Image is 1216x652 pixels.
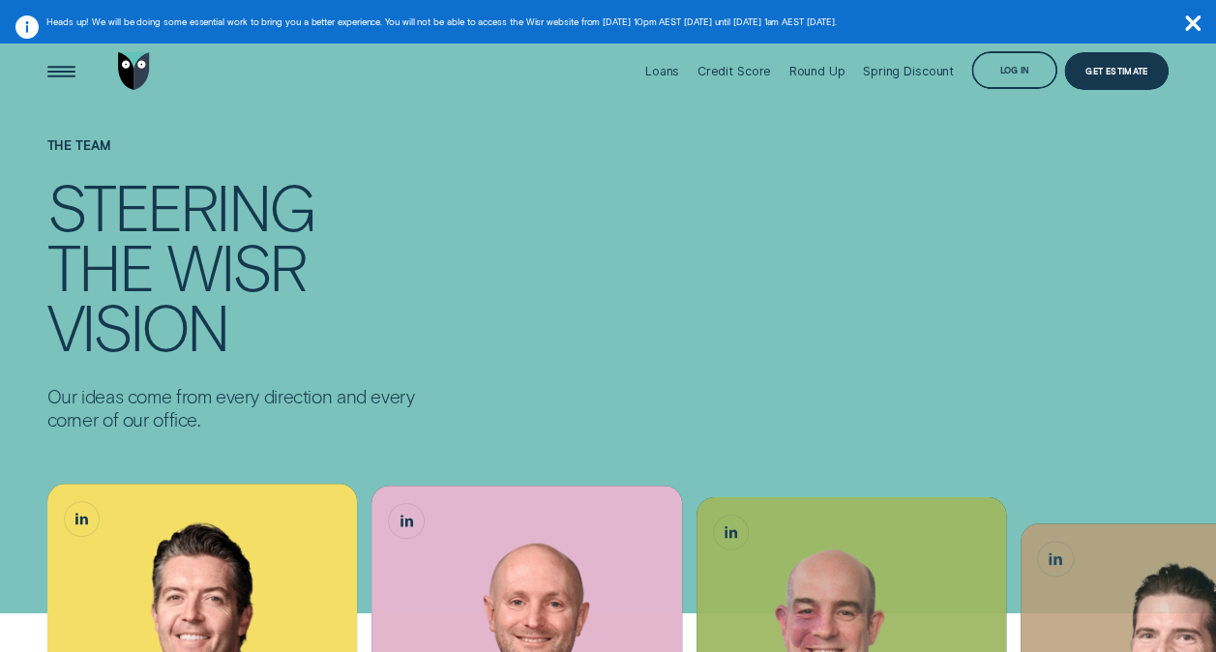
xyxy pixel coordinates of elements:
div: Spring Discount [863,64,954,78]
div: vision [47,297,228,357]
a: Round Up [788,28,845,113]
div: Round Up [788,64,845,78]
a: Credit Score [697,28,772,113]
a: Sam Harding, Chief Operating Officer LinkedIn button [714,516,748,549]
h1: The Team [47,138,415,177]
h4: Steering the Wisr vision [47,177,415,356]
a: Loans [645,28,679,113]
p: Our ideas come from every direction and every corner of our office. [47,385,415,431]
div: the [47,237,153,297]
div: Wisr [167,237,306,297]
div: Credit Score [697,64,772,78]
div: Steering [47,177,314,237]
a: Matthew Lewis, Chief Financial Officer LinkedIn button [389,504,423,538]
button: Open Menu [42,52,80,91]
a: Spring Discount [863,28,954,113]
a: Get Estimate [1064,52,1169,91]
div: Loans [645,64,679,78]
button: Log in [971,51,1056,90]
a: Andrew Goodwin, Chief Executive Officer LinkedIn button [65,502,99,536]
a: Go to home page [115,28,154,113]
img: Wisr [118,52,150,91]
a: James Goodwin, Chief Growth Officer LinkedIn button [1038,542,1072,576]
